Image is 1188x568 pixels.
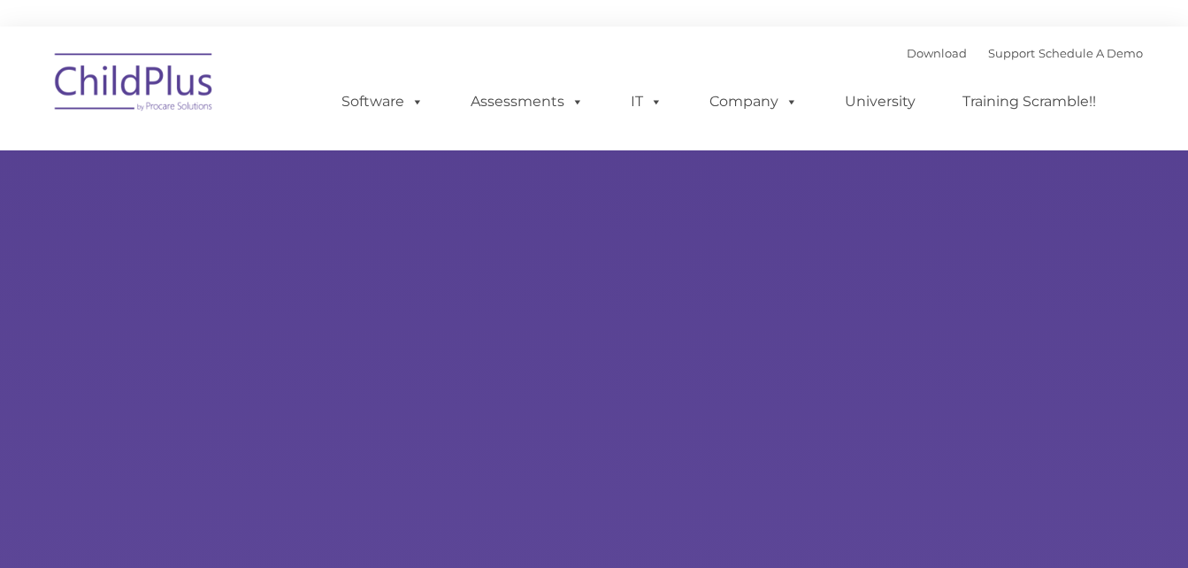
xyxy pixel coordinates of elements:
img: ChildPlus by Procare Solutions [46,41,223,129]
a: Schedule A Demo [1039,46,1143,60]
a: Assessments [453,84,602,119]
a: Software [324,84,441,119]
a: Support [988,46,1035,60]
a: University [827,84,933,119]
a: Company [692,84,816,119]
a: Download [907,46,967,60]
a: IT [613,84,680,119]
font: | [907,46,1143,60]
a: Training Scramble!! [945,84,1114,119]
